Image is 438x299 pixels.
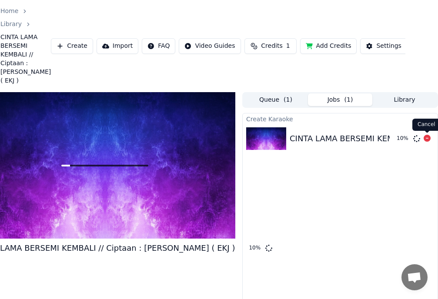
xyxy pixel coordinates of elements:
[244,93,308,106] button: Queue
[51,38,93,54] button: Create
[261,42,282,50] span: Credits
[376,42,401,50] div: Settings
[401,264,428,290] div: Open chat
[344,96,353,104] span: ( 1 )
[142,38,175,54] button: FAQ
[300,38,357,54] button: Add Credits
[284,96,292,104] span: ( 1 )
[397,135,410,142] div: 10 %
[97,38,138,54] button: Import
[308,93,372,106] button: Jobs
[0,7,51,85] nav: breadcrumb
[0,7,18,16] a: Home
[179,38,241,54] button: Video Guides
[243,113,438,124] div: Create Karaoke
[372,93,437,106] button: Library
[360,38,407,54] button: Settings
[244,38,297,54] button: Credits1
[0,20,22,29] a: Library
[286,42,290,50] span: 1
[0,33,51,85] span: CINTA LAMA BERSEMI KEMBALI // Ciptaan : [PERSON_NAME] ( EKJ )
